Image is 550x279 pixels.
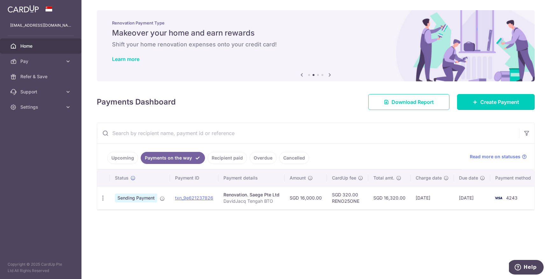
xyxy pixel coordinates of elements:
[285,186,327,209] td: SGD 16,000.00
[170,170,218,186] th: Payment ID
[470,153,527,160] a: Read more on statuses
[416,175,442,181] span: Charge date
[175,195,213,201] a: txn_9e621237826
[218,170,285,186] th: Payment details
[480,98,519,106] span: Create Payment
[10,22,71,29] p: [EMAIL_ADDRESS][DOMAIN_NAME]
[368,186,411,209] td: SGD 16,320.00
[141,152,205,164] a: Payments on the way
[112,20,519,25] p: Renovation Payment Type
[8,5,39,13] img: CardUp
[115,194,157,202] span: Sending Payment
[470,153,520,160] span: Read more on statuses
[97,123,519,143] input: Search by recipient name, payment id or reference
[97,96,176,108] h4: Payments Dashboard
[411,186,454,209] td: [DATE]
[20,104,62,110] span: Settings
[279,152,309,164] a: Cancelled
[97,10,535,81] img: Renovation banner
[112,56,139,62] a: Learn more
[332,175,356,181] span: CardUp fee
[459,175,478,181] span: Due date
[223,192,279,198] div: Renovation. Saege Pte Ltd
[454,186,490,209] td: [DATE]
[223,198,279,204] p: DavidJacq Tengah BTO
[208,152,247,164] a: Recipient paid
[115,175,129,181] span: Status
[327,186,368,209] td: SGD 320.00 RENO25ONE
[506,195,518,201] span: 4243
[290,175,306,181] span: Amount
[368,94,449,110] a: Download Report
[457,94,535,110] a: Create Payment
[112,28,519,38] h5: Makeover your home and earn rewards
[391,98,434,106] span: Download Report
[20,58,62,65] span: Pay
[250,152,277,164] a: Overdue
[107,152,138,164] a: Upcoming
[490,170,539,186] th: Payment method
[492,194,505,202] img: Bank Card
[20,73,62,80] span: Refer & Save
[509,260,544,276] iframe: Opens a widget where you can find more information
[20,89,62,95] span: Support
[373,175,394,181] span: Total amt.
[20,43,62,49] span: Home
[112,41,519,48] h6: Shift your home renovation expenses onto your credit card!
